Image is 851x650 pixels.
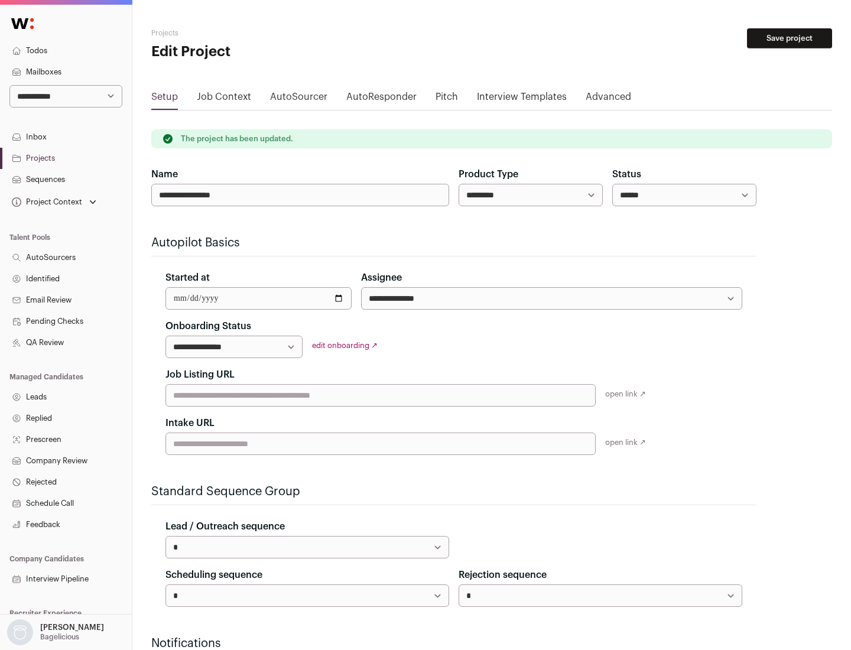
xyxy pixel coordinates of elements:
p: [PERSON_NAME] [40,623,104,632]
div: Project Context [9,197,82,207]
img: nopic.png [7,619,33,645]
label: Product Type [459,167,518,181]
button: Save project [747,28,832,48]
label: Scheduling sequence [165,568,262,582]
label: Rejection sequence [459,568,547,582]
img: Wellfound [5,12,40,35]
h2: Autopilot Basics [151,235,756,251]
label: Assignee [361,271,402,285]
a: Pitch [436,90,458,109]
h1: Edit Project [151,43,378,61]
a: Job Context [197,90,251,109]
a: AutoResponder [346,90,417,109]
label: Lead / Outreach sequence [165,519,285,534]
label: Started at [165,271,210,285]
button: Open dropdown [5,619,106,645]
p: Bagelicious [40,632,79,642]
a: Interview Templates [477,90,567,109]
a: Advanced [586,90,631,109]
label: Intake URL [165,416,215,430]
h2: Projects [151,28,378,38]
label: Onboarding Status [165,319,251,333]
button: Open dropdown [9,194,99,210]
a: edit onboarding ↗ [312,342,378,349]
h2: Standard Sequence Group [151,483,756,500]
a: AutoSourcer [270,90,327,109]
label: Name [151,167,178,181]
label: Status [612,167,641,181]
label: Job Listing URL [165,368,235,382]
p: The project has been updated. [181,134,293,144]
a: Setup [151,90,178,109]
